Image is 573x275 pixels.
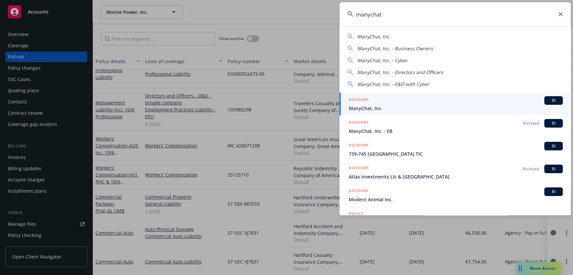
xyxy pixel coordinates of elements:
[349,165,369,173] h5: ACCOUNT
[349,150,563,157] span: 739-745 [GEOGRAPHIC_DATA] TIC
[340,115,571,138] a: ACCOUNTArchivedBIManyChat, Inc. - EB
[547,166,560,172] span: BI
[349,96,369,104] h5: ACCOUNT
[547,120,560,126] span: BI
[340,161,571,184] a: ACCOUNTArchivedBIAtlas Investments Llc & [GEOGRAPHIC_DATA]
[357,57,408,63] span: ManyChat, Inc. - Cyber
[349,210,364,217] h5: POLICY
[340,184,571,207] a: ACCOUNTBIModern Animal Inc.
[523,166,539,172] span: Archived
[340,2,571,26] input: Search...
[349,119,369,127] h5: ACCOUNT
[349,196,563,203] span: Modern Animal Inc.
[340,138,571,161] a: ACCOUNTBI739-745 [GEOGRAPHIC_DATA] TIC
[547,143,560,149] span: BI
[349,105,563,112] span: ManyChat, Inc.
[349,173,563,180] span: Atlas Investments Llc & [GEOGRAPHIC_DATA]
[357,45,433,52] span: ManyChat, Inc. - Business Owners
[340,93,571,115] a: ACCOUNTBIManyChat, Inc.
[523,120,539,126] span: Archived
[357,69,443,75] span: ManyChat, Inc. - Directors and Officers
[349,187,369,195] h5: ACCOUNT
[357,33,390,40] span: ManyChat, Inc.
[349,142,369,150] h5: ACCOUNT
[357,81,429,87] span: ManyChat, Inc. - E&O with Cyber
[340,207,571,235] a: POLICY
[547,98,560,103] span: BI
[547,189,560,195] span: BI
[349,128,563,135] span: ManyChat, Inc. - EB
